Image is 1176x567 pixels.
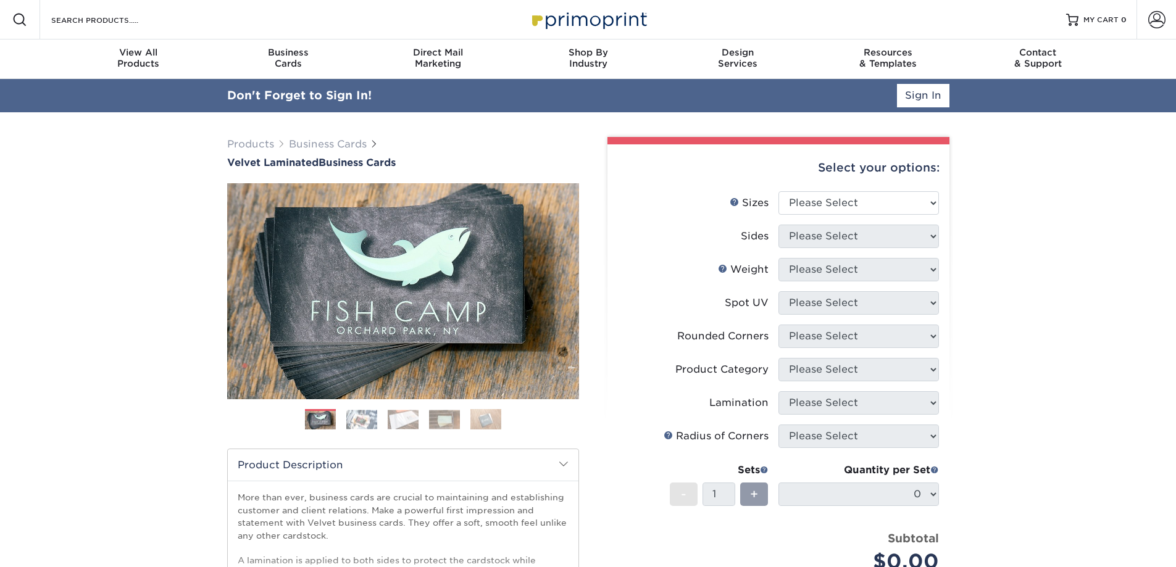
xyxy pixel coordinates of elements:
strong: Subtotal [888,531,939,545]
img: Business Cards 03 [388,410,419,429]
a: Sign In [897,84,949,107]
div: Sets [670,463,769,478]
div: Products [64,47,214,69]
div: Marketing [363,47,513,69]
div: Quantity per Set [778,463,939,478]
a: Direct MailMarketing [363,39,513,79]
span: Shop By [513,47,663,58]
a: Business Cards [289,138,367,150]
div: Spot UV [725,296,769,310]
span: - [681,485,686,503]
h1: Business Cards [227,157,579,168]
a: BusinessCards [213,39,363,79]
span: Business [213,47,363,58]
img: Primoprint [527,6,650,33]
span: Contact [963,47,1113,58]
div: & Support [963,47,1113,69]
img: Business Cards 05 [470,408,501,430]
span: Design [663,47,813,58]
img: Business Cards 01 [305,405,336,436]
span: Velvet Laminated [227,157,319,168]
div: Industry [513,47,663,69]
a: Products [227,138,274,150]
span: View All [64,47,214,58]
a: Shop ByIndustry [513,39,663,79]
span: Direct Mail [363,47,513,58]
div: Services [663,47,813,69]
span: 0 [1121,15,1127,24]
div: Lamination [709,395,769,410]
a: Velvet LaminatedBusiness Cards [227,157,579,168]
img: Business Cards 04 [429,410,460,429]
div: Sides [741,229,769,244]
input: SEARCH PRODUCTS..... [50,12,170,27]
a: Contact& Support [963,39,1113,79]
div: Radius of Corners [664,429,769,444]
div: Don't Forget to Sign In! [227,87,372,104]
h2: Product Description [228,449,578,481]
a: View AllProducts [64,39,214,79]
div: Cards [213,47,363,69]
div: & Templates [813,47,963,69]
a: DesignServices [663,39,813,79]
div: Weight [718,262,769,277]
img: Business Cards 02 [346,410,377,429]
a: Resources& Templates [813,39,963,79]
div: Rounded Corners [677,329,769,344]
div: Sizes [730,196,769,210]
span: MY CART [1083,15,1119,25]
div: Product Category [675,362,769,377]
img: Velvet Laminated 01 [227,115,579,467]
span: Resources [813,47,963,58]
span: + [750,485,758,503]
div: Select your options: [617,144,940,191]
